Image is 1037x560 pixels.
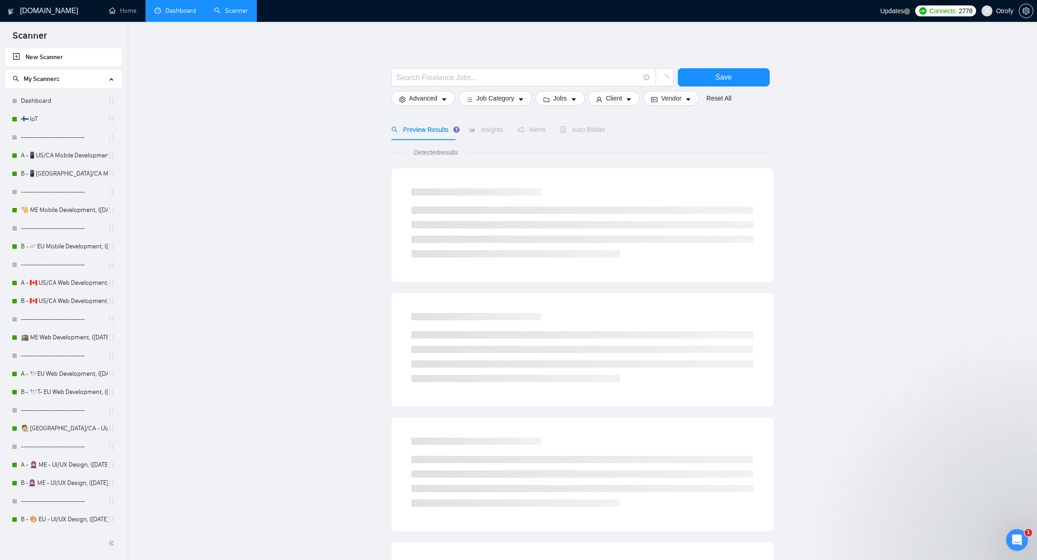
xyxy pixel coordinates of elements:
[108,261,115,268] span: holder
[108,170,115,177] span: holder
[108,134,115,141] span: holder
[108,461,115,469] span: holder
[13,48,114,66] a: New Scanner
[651,96,657,103] span: idcard
[5,292,121,310] li: B - 🇨🇦 US/CA Web Development, (March 10, 2025)
[5,237,121,256] li: B -🪐 EU Mobile Development, (March 24, 2025)
[21,401,108,419] a: ----------------------------
[21,365,108,383] a: A - 🕊️EU Web Development, ([DATE]), portfolio
[21,347,108,365] a: ----------------------------
[21,201,108,219] a: 🐪 ME Mobile Development, ([DATE])
[5,48,121,66] li: New Scanner
[452,126,461,134] div: Tooltip anchor
[108,479,115,487] span: holder
[560,126,566,133] span: robot
[409,93,437,103] span: Advanced
[391,126,398,133] span: search
[643,91,699,106] button: idcardVendorcaret-down
[715,71,731,83] span: Save
[109,7,136,15] a: homeHome
[108,225,115,232] span: holder
[108,516,115,523] span: holder
[21,110,108,128] a: 🇫🇮 IoT
[108,443,115,450] span: holder
[5,510,121,529] li: B - 🎨 EU - UI/UX Design, (April 7, 2025) new text
[21,146,108,165] a: A -📱US/CA Mobile Development, ([DATE]) no tech & negative tech
[536,91,585,106] button: folderJobscaret-down
[644,75,650,81] span: info-circle
[706,93,731,103] a: Reset All
[21,328,108,347] a: 🕋 ME Web Development, ([DATE])
[108,316,115,323] span: holder
[155,7,196,15] a: dashboardDashboard
[606,93,622,103] span: Client
[5,165,121,183] li: B -📱US/CA Mobile Development, (March 10, 2025)
[5,347,121,365] li: ----------------------------
[21,492,108,510] a: ----------------------------
[1019,7,1033,15] a: setting
[108,279,115,287] span: holder
[108,388,115,396] span: holder
[588,91,640,106] button: userClientcaret-down
[560,126,605,133] span: Auto Bidder
[21,419,108,438] a: 🧑‍🎨 [GEOGRAPHIC_DATA]/CA - UI/UX Design, ([DATE])
[1025,529,1032,536] span: 1
[626,96,632,103] span: caret-down
[108,207,115,214] span: holder
[466,96,473,103] span: bars
[5,365,121,383] li: A - 🕊️EU Web Development, (Aug 4, 2025), portfolio
[5,328,121,347] li: 🕋 ME Web Development, (April 23, 2025)
[930,6,957,16] span: Connects:
[21,456,108,474] a: A - 🧕🏼 ME - UI/UX Design, ([DATE])
[21,383,108,401] a: B - 🕊️T- EU Web Development, ([DATE])
[543,96,550,103] span: folder
[1006,529,1028,551] iframe: Intercom live chat
[108,498,115,505] span: holder
[391,126,455,133] span: Preview Results
[21,219,108,237] a: ----------------------------
[5,419,121,438] li: 🧑‍🎨 US/CA - UI/UX Design, (Mar 10, 2024)
[21,510,108,529] a: B - 🎨 EU - UI/UX Design, ([DATE]) new text
[5,146,121,165] li: A -📱US/CA Mobile Development, (May 6, 2025) no tech & negative tech
[21,274,108,292] a: A - 🇨🇦 US/CA Web Development, ([DATE]), portfolio & new cover letter
[469,126,476,133] span: area-chart
[517,126,524,133] span: notification
[596,96,602,103] span: user
[108,298,115,305] span: holder
[108,352,115,359] span: holder
[108,539,117,548] span: double-left
[571,96,577,103] span: caret-down
[214,7,248,15] a: searchScanner
[21,165,108,183] a: B -📱[GEOGRAPHIC_DATA]/CA Mobile Development, ([DATE])
[5,474,121,492] li: B -🧕🏼 ME - UI/UX Design, (May 27, 2025) new text, no flags
[5,401,121,419] li: ----------------------------
[5,183,121,201] li: ----------------------------
[21,474,108,492] a: B -🧕🏼 ME - UI/UX Design, ([DATE]) new text, no flags
[1019,4,1033,18] button: setting
[13,75,60,83] span: My Scanners
[685,96,691,103] span: caret-down
[5,219,121,237] li: ----------------------------
[108,152,115,159] span: holder
[108,243,115,250] span: holder
[459,91,532,106] button: barsJob Categorycaret-down
[984,8,990,14] span: user
[5,456,121,474] li: A - 🧕🏼 ME - UI/UX Design, (April 30, 2025)
[5,201,121,219] li: 🐪 ME Mobile Development, (April 23, 2025)
[469,126,503,133] span: Insights
[880,7,904,15] span: Updates
[5,128,121,146] li: ----------------------------
[108,116,115,123] span: holder
[959,6,972,16] span: 2778
[21,183,108,201] a: ----------------------------
[391,91,455,106] button: settingAdvancedcaret-down
[553,93,567,103] span: Jobs
[5,310,121,328] li: ----------------------------
[108,425,115,432] span: holder
[476,93,514,103] span: Job Category
[24,75,60,83] span: My Scanners
[21,256,108,274] a: ----------------------------
[21,292,108,310] a: B - 🇨🇦 US/CA Web Development, ([DATE])
[5,29,54,48] span: Scanner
